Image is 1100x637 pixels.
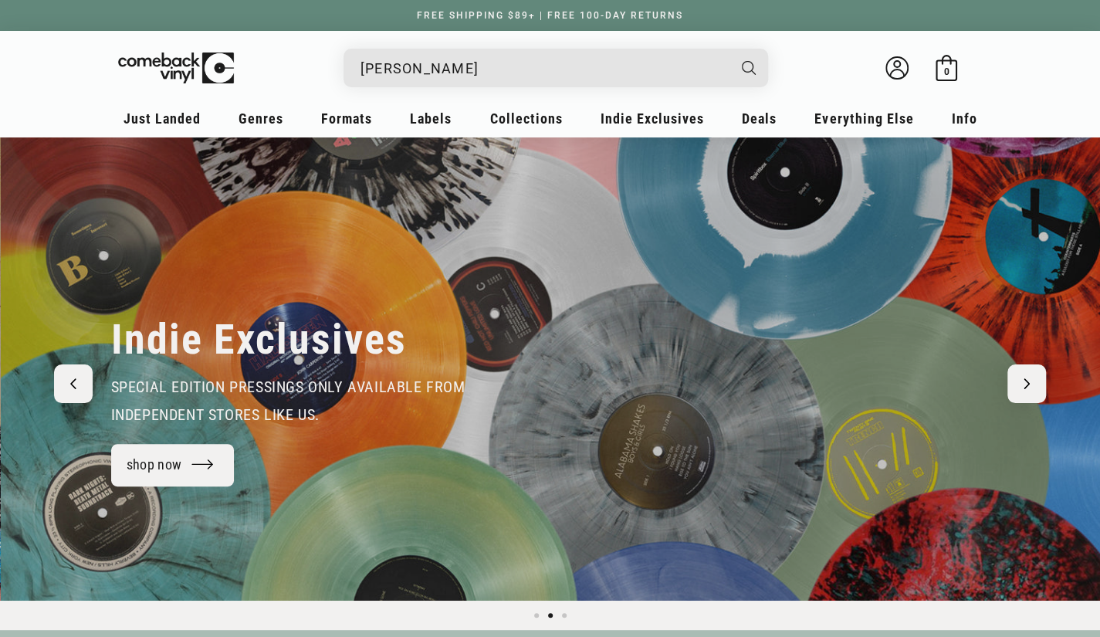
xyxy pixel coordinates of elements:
[530,608,543,622] button: Load slide 1 of 3
[111,314,407,365] h2: Indie Exclusives
[952,110,977,127] span: Info
[601,110,704,127] span: Indie Exclusives
[728,49,770,87] button: Search
[239,110,283,127] span: Genres
[321,110,372,127] span: Formats
[543,608,557,622] button: Load slide 2 of 3
[410,110,452,127] span: Labels
[111,378,465,424] span: special edition pressings only available from independent stores like us.
[344,49,768,87] div: Search
[943,66,949,77] span: 0
[360,53,726,84] input: When autocomplete results are available use up and down arrows to review and enter to select
[124,110,201,127] span: Just Landed
[814,110,913,127] span: Everything Else
[401,10,699,21] a: FREE SHIPPING $89+ | FREE 100-DAY RETURNS
[557,608,571,622] button: Load slide 3 of 3
[54,364,93,403] button: Previous slide
[111,444,235,486] a: shop now
[742,110,777,127] span: Deals
[490,110,563,127] span: Collections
